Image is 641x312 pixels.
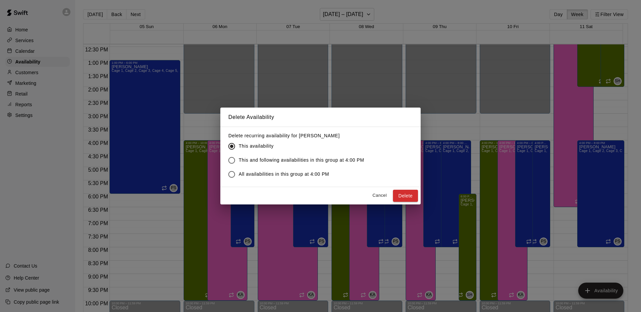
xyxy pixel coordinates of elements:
span: This availability [239,143,273,150]
h2: Delete Availability [220,108,421,127]
span: All availabilities in this group at 4:00 PM [239,171,329,178]
button: Cancel [369,190,390,201]
button: Delete [393,190,418,202]
span: This and following availabilities in this group at 4:00 PM [239,157,364,164]
label: Delete recurring availability for [PERSON_NAME] [228,132,370,139]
